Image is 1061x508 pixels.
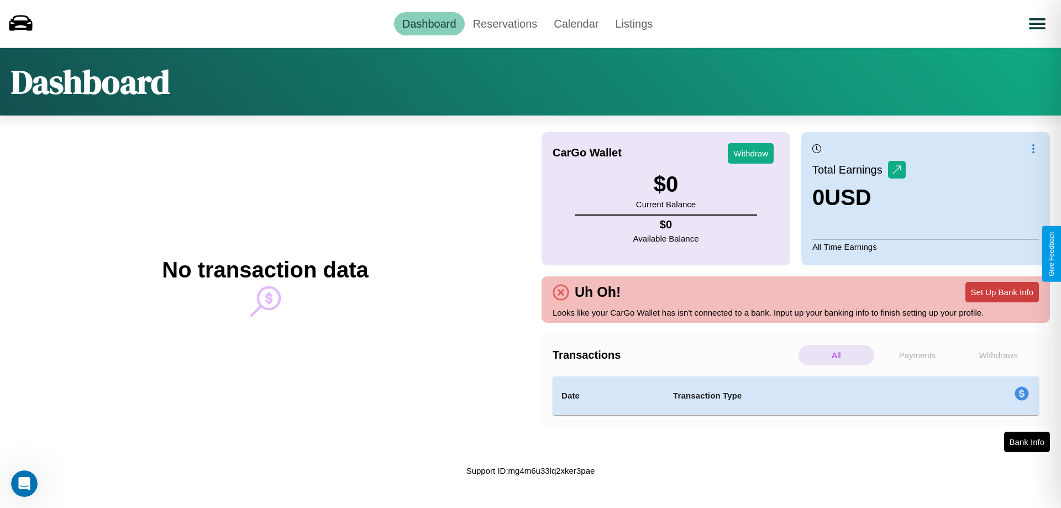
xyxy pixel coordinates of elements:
[545,12,607,35] a: Calendar
[465,12,546,35] a: Reservations
[965,282,1039,302] button: Set Up Bank Info
[812,160,888,180] p: Total Earnings
[880,345,955,365] p: Payments
[812,185,906,210] h3: 0 USD
[636,172,696,197] h3: $ 0
[394,12,465,35] a: Dashboard
[636,197,696,212] p: Current Balance
[812,239,1039,254] p: All Time Earnings
[1048,232,1055,276] div: Give Feedback
[633,218,699,231] h4: $ 0
[607,12,661,35] a: Listings
[162,258,368,282] h2: No transaction data
[633,231,699,246] p: Available Balance
[960,345,1036,365] p: Withdraws
[466,463,595,478] p: Support ID: mg4m6u33lq2xker3pae
[799,345,874,365] p: All
[11,59,170,104] h1: Dashboard
[569,284,626,300] h4: Uh Oh!
[673,389,924,402] h4: Transaction Type
[11,470,38,497] iframe: Intercom live chat
[1004,432,1050,452] button: Bank Info
[553,305,1039,320] p: Looks like your CarGo Wallet has isn't connected to a bank. Input up your banking info to finish ...
[561,389,655,402] h4: Date
[1022,8,1053,39] button: Open menu
[553,376,1039,415] table: simple table
[553,146,622,159] h4: CarGo Wallet
[728,143,774,164] button: Withdraw
[553,349,796,362] h4: Transactions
